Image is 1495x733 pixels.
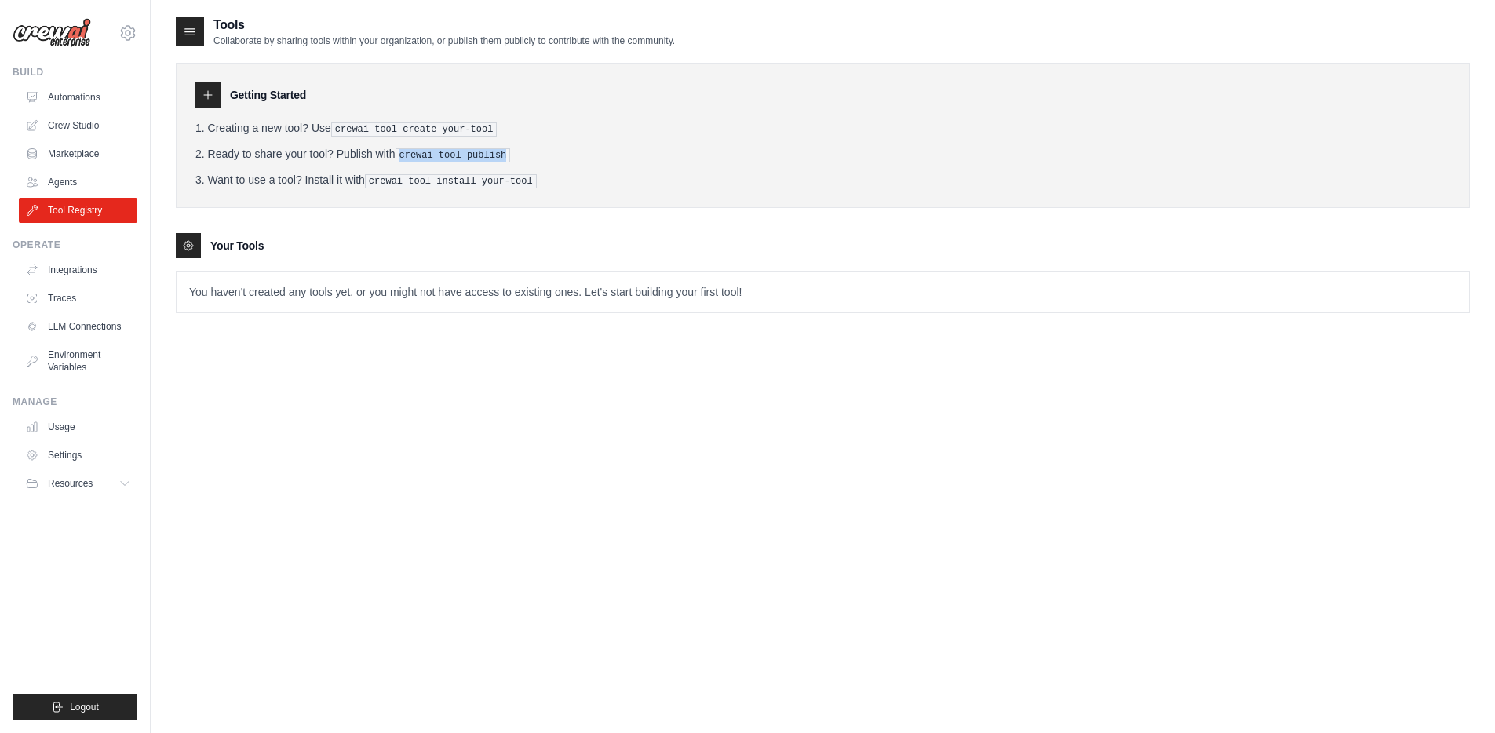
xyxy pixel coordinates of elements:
[19,170,137,195] a: Agents
[13,396,137,408] div: Manage
[19,113,137,138] a: Crew Studio
[13,18,91,48] img: Logo
[48,477,93,490] span: Resources
[13,694,137,720] button: Logout
[365,174,537,188] pre: crewai tool install your-tool
[19,286,137,311] a: Traces
[19,314,137,339] a: LLM Connections
[70,701,99,713] span: Logout
[195,146,1450,162] li: Ready to share your tool? Publish with
[177,272,1469,312] p: You haven't created any tools yet, or you might not have access to existing ones. Let's start bui...
[19,141,137,166] a: Marketplace
[13,66,137,78] div: Build
[195,172,1450,188] li: Want to use a tool? Install it with
[331,122,498,137] pre: crewai tool create your-tool
[19,471,137,496] button: Resources
[210,238,264,253] h3: Your Tools
[213,35,675,47] p: Collaborate by sharing tools within your organization, or publish them publicly to contribute wit...
[19,342,137,380] a: Environment Variables
[19,414,137,439] a: Usage
[195,120,1450,137] li: Creating a new tool? Use
[19,257,137,283] a: Integrations
[396,148,511,162] pre: crewai tool publish
[213,16,675,35] h2: Tools
[19,198,137,223] a: Tool Registry
[230,87,306,103] h3: Getting Started
[13,239,137,251] div: Operate
[19,85,137,110] a: Automations
[19,443,137,468] a: Settings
